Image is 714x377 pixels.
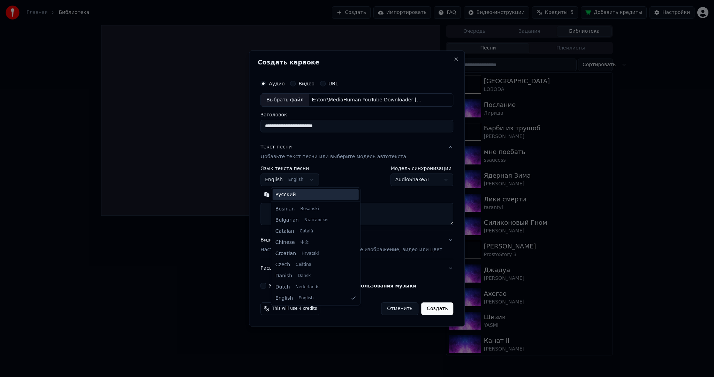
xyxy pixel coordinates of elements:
[275,206,295,213] span: Bosnian
[296,262,311,267] span: Čeština
[275,294,293,301] span: English
[275,191,296,198] span: Русский
[275,272,292,279] span: Danish
[304,217,328,223] span: Български
[301,239,309,245] span: 中文
[300,228,313,234] span: Català
[300,206,319,212] span: Bosanski
[298,295,313,301] span: English
[275,228,294,234] span: Catalan
[275,239,295,246] span: Chinese
[275,216,299,223] span: Bulgarian
[275,250,296,257] span: Croatian
[275,283,290,290] span: Dutch
[275,261,290,268] span: Czech
[296,284,319,290] span: Nederlands
[302,251,319,256] span: Hrvatski
[298,273,311,278] span: Dansk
